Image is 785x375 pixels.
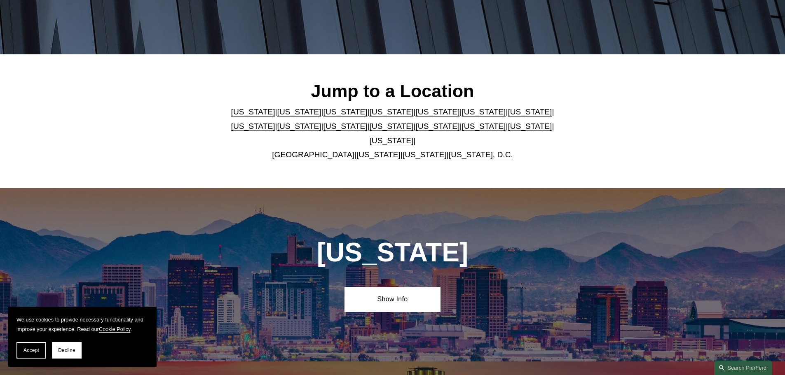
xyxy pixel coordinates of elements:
[356,150,401,159] a: [US_STATE]
[277,122,321,130] a: [US_STATE]
[344,287,441,312] a: Show Info
[231,122,275,130] a: [US_STATE]
[415,107,459,116] a: [US_STATE]
[370,107,414,116] a: [US_STATE]
[323,107,368,116] a: [US_STATE]
[508,107,552,116] a: [US_STATE]
[403,150,447,159] a: [US_STATE]
[58,347,75,353] span: Decline
[370,122,414,130] a: [US_STATE]
[508,122,552,130] a: [US_STATE]
[462,107,506,116] a: [US_STATE]
[449,150,513,159] a: [US_STATE], D.C.
[714,361,772,375] a: Search this site
[52,342,82,359] button: Decline
[272,238,513,268] h1: [US_STATE]
[16,342,46,359] button: Accept
[8,307,157,367] section: Cookie banner
[272,150,354,159] a: [GEOGRAPHIC_DATA]
[224,105,561,162] p: | | | | | | | | | | | | | | | | | |
[99,326,131,332] a: Cookie Policy
[277,107,321,116] a: [US_STATE]
[415,122,459,130] a: [US_STATE]
[231,107,275,116] a: [US_STATE]
[323,122,368,130] a: [US_STATE]
[16,315,148,334] p: We use cookies to provide necessary functionality and improve your experience. Read our .
[370,136,414,145] a: [US_STATE]
[462,122,506,130] a: [US_STATE]
[224,80,561,102] h2: Jump to a Location
[23,347,39,353] span: Accept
